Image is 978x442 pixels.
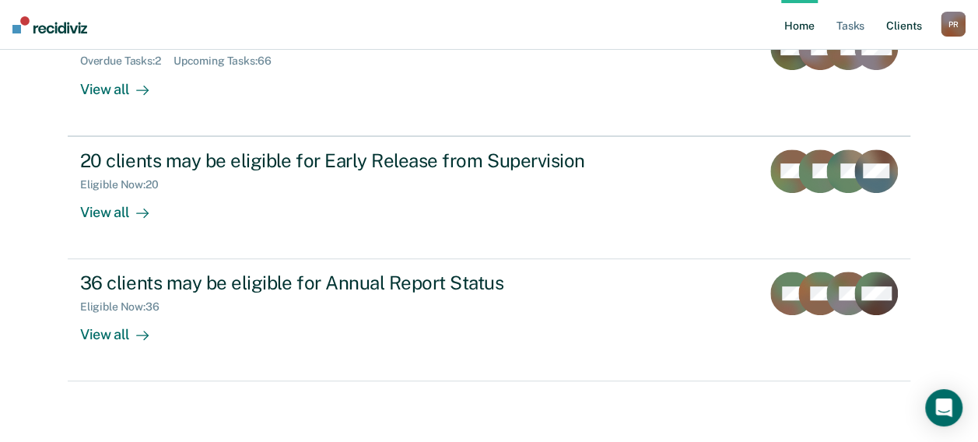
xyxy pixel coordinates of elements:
[12,16,87,33] img: Recidiviz
[80,68,167,98] div: View all
[68,136,910,259] a: 20 clients may be eligible for Early Release from SupervisionEligible Now:20View all
[80,149,626,172] div: 20 clients may be eligible for Early Release from Supervision
[80,272,626,294] div: 36 clients may be eligible for Annual Report Status
[68,259,910,381] a: 36 clients may be eligible for Annual Report StatusEligible Now:36View all
[80,191,167,221] div: View all
[80,178,171,191] div: Eligible Now : 20
[80,314,167,344] div: View all
[80,54,174,68] div: Overdue Tasks : 2
[925,389,962,426] div: Open Intercom Messenger
[80,300,172,314] div: Eligible Now : 36
[68,14,910,136] a: 53 clients have tasks with overdue or upcoming due datesOverdue Tasks:2Upcoming Tasks:66View all
[174,54,284,68] div: Upcoming Tasks : 66
[941,12,966,37] div: P R
[941,12,966,37] button: PR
